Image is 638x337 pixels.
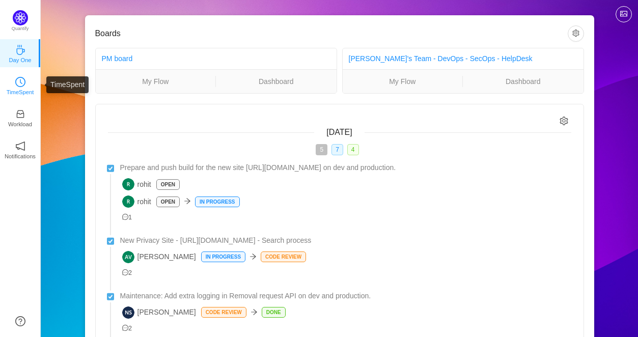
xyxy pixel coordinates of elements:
p: Notifications [5,152,36,161]
a: My Flow [343,76,463,87]
span: Prepare and push build for the new site [URL][DOMAIN_NAME] on dev and production. [120,162,396,173]
a: Maintenance: Add extra logging in Removal request API on dev and production. [120,291,571,301]
span: 4 [347,144,359,155]
span: 5 [316,144,327,155]
span: [PERSON_NAME] [122,251,196,263]
a: [PERSON_NAME]'s Team - DevOps - SecOps - HelpDesk [349,54,533,63]
span: New Privacy Site - [URL][DOMAIN_NAME] - Search process [120,235,312,246]
p: Workload [8,120,32,129]
span: [DATE] [326,128,352,136]
p: Done [262,307,285,317]
img: NS [122,306,134,319]
a: icon: inboxWorkload [15,112,25,122]
span: 7 [331,144,343,155]
p: TimeSpent [7,88,34,97]
button: icon: picture [616,6,632,22]
img: R [122,195,134,208]
a: My Flow [96,76,216,87]
p: Day One [9,55,31,65]
p: In Progress [196,197,239,207]
button: icon: setting [568,25,584,42]
h3: Boards [95,29,568,39]
a: icon: question-circle [15,316,25,326]
p: In Progress [202,252,245,262]
img: AV [122,251,134,263]
i: icon: arrow-right [184,198,191,205]
a: icon: notificationNotifications [15,144,25,154]
i: icon: coffee [15,45,25,55]
p: Code Review [202,307,246,317]
a: icon: coffeeDay One [15,48,25,58]
span: 2 [122,269,132,276]
span: rohit [122,178,151,190]
i: icon: setting [560,117,568,125]
i: icon: message [122,269,129,276]
p: Open [157,197,179,207]
i: icon: notification [15,141,25,151]
a: Prepare and push build for the new site [URL][DOMAIN_NAME] on dev and production. [120,162,571,173]
a: Dashboard [463,76,584,87]
span: 1 [122,214,132,221]
p: Quantify [12,25,29,33]
span: 2 [122,325,132,332]
i: icon: arrow-right [249,253,257,260]
a: Dashboard [216,76,337,87]
p: Open [157,180,179,189]
p: Code Review [261,252,306,262]
i: icon: arrow-right [251,308,258,316]
a: icon: clock-circleTimeSpent [15,80,25,90]
i: icon: clock-circle [15,77,25,87]
span: [PERSON_NAME] [122,306,196,319]
i: icon: message [122,325,129,331]
img: R [122,178,134,190]
a: New Privacy Site - [URL][DOMAIN_NAME] - Search process [120,235,571,246]
span: rohit [122,195,151,208]
span: Maintenance: Add extra logging in Removal request API on dev and production. [120,291,371,301]
i: icon: message [122,214,129,220]
i: icon: inbox [15,109,25,119]
img: Quantify [13,10,28,25]
a: PM board [102,54,133,63]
